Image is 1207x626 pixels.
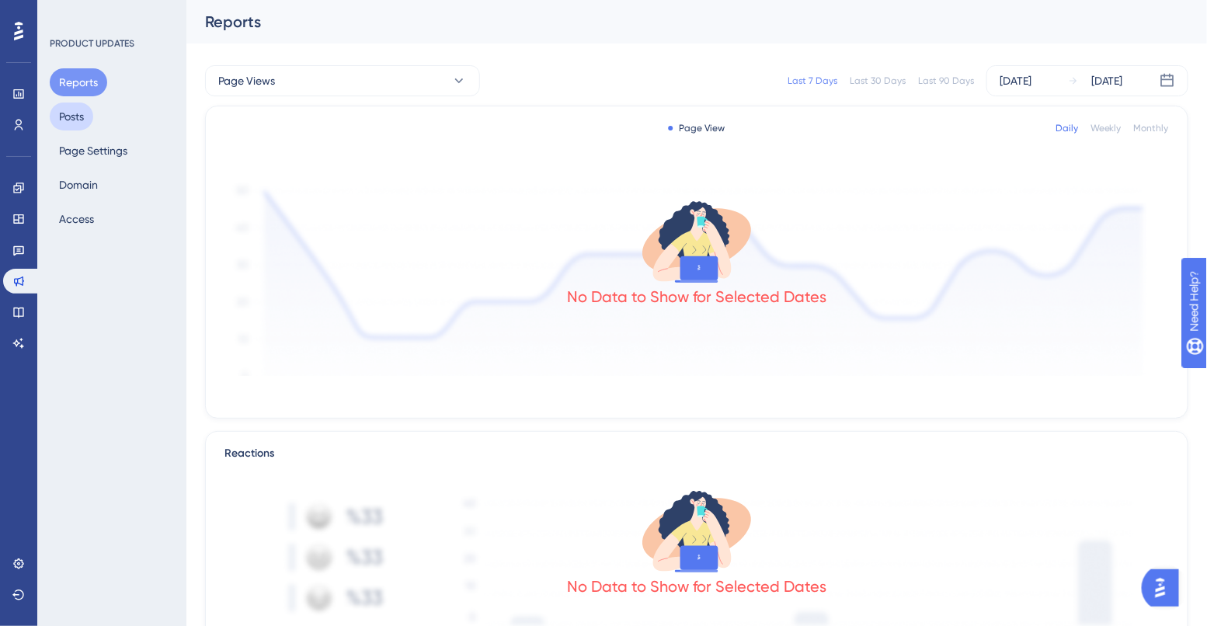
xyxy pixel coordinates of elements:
div: Page View [669,122,725,134]
button: Posts [50,103,93,130]
div: Last 90 Days [918,75,974,87]
div: Reactions [224,444,1169,463]
div: [DATE] [1091,71,1123,90]
button: Domain [50,171,107,199]
div: No Data to Show for Selected Dates [567,286,826,308]
button: Access [50,205,103,233]
iframe: UserGuiding AI Assistant Launcher [1142,565,1188,611]
div: PRODUCT UPDATES [50,37,134,50]
button: Page Views [205,65,480,96]
div: Reports [205,11,1150,33]
div: Daily [1056,122,1078,134]
button: Page Settings [50,137,137,165]
span: Need Help? [37,4,97,23]
div: Monthly [1134,122,1169,134]
div: No Data to Show for Selected Dates [567,576,826,597]
div: Weekly [1090,122,1122,134]
div: Last 30 Days [850,75,906,87]
div: [DATE] [1000,71,1031,90]
div: Last 7 Days [788,75,837,87]
span: Page Views [218,71,275,90]
button: Reports [50,68,107,96]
